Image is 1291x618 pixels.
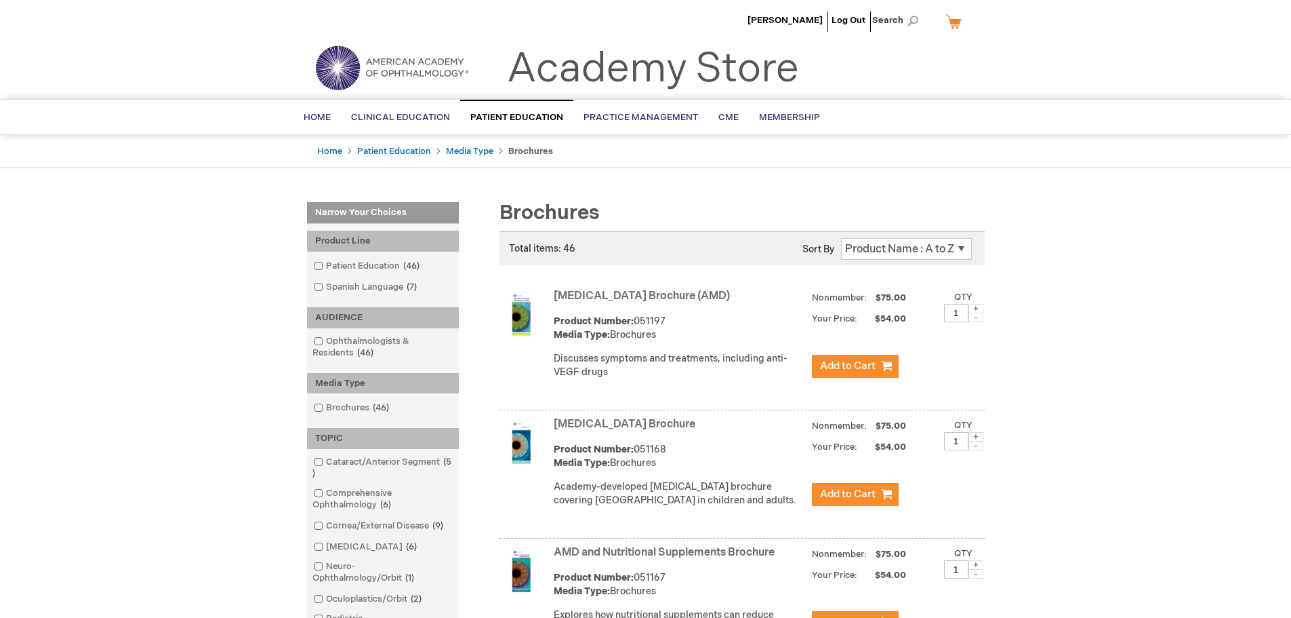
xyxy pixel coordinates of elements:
[554,315,805,342] div: 051197 Brochures
[554,444,634,455] strong: Product Number:
[307,307,459,328] div: AUDIENCE
[499,201,600,225] span: Brochures
[554,571,805,598] div: 051167 Brochures
[304,112,331,123] span: Home
[859,313,908,324] span: $54.00
[357,146,431,157] a: Patient Education
[310,560,455,585] a: Neuro-Ophthalmology/Orbit1
[351,112,450,123] span: Clinical Education
[312,457,451,479] span: 5
[499,549,543,592] img: AMD and Nutritional Supplements Brochure
[554,546,775,559] a: AMD and Nutritional Supplements Brochure
[954,420,972,431] label: Qty
[310,487,455,511] a: Comprehensive Ophthalmology6
[446,146,493,157] a: Media Type
[812,546,867,563] strong: Nonmember:
[307,231,459,252] div: Product Line
[944,304,968,322] input: Qty
[954,292,972,303] label: Qty
[554,443,805,470] div: 051168 Brochures
[554,315,634,327] strong: Product Number:
[509,243,575,254] span: Total items: 46
[554,329,610,341] strong: Media Type:
[307,373,459,394] div: Media Type
[874,549,908,560] span: $75.00
[872,7,924,34] span: Search
[317,146,342,157] a: Home
[554,352,805,379] p: Discusses symptoms and treatments, including anti-VEGF drugs
[307,428,459,449] div: TOPIC
[759,112,820,123] span: Membership
[812,313,857,324] strong: Your Price:
[554,457,610,469] strong: Media Type:
[812,355,899,378] button: Add to Cart
[499,292,543,336] img: Age-Related Macular Degeneration Brochure (AMD)
[832,15,865,26] a: Log Out
[820,360,876,372] span: Add to Cart
[944,432,968,450] input: Qty
[812,418,867,435] strong: Nonmember:
[812,290,867,307] strong: Nonmember:
[718,112,739,123] span: CME
[944,560,968,579] input: Qty
[859,442,908,452] span: $54.00
[369,402,392,413] span: 46
[820,488,876,501] span: Add to Cart
[377,499,394,510] span: 6
[554,418,695,431] a: [MEDICAL_DATA] Brochure
[470,112,563,123] span: Patient Education
[499,421,543,464] img: Amblyopia Brochure
[954,548,972,559] label: Qty
[859,570,908,581] span: $54.00
[554,572,634,583] strong: Product Number:
[812,442,857,452] strong: Your Price:
[354,347,377,358] span: 46
[554,585,610,597] strong: Media Type:
[554,290,730,303] a: [MEDICAL_DATA] Brochure (AMD)
[429,520,447,531] span: 9
[812,570,857,581] strong: Your Price:
[310,593,427,606] a: Oculoplastics/Orbit2
[310,281,422,294] a: Spanish Language7
[583,112,698,123] span: Practice Management
[310,520,449,533] a: Cornea/External Disease9
[402,573,417,583] span: 1
[874,421,908,431] span: $75.00
[310,335,455,360] a: Ophthalmologists & Residents46
[802,244,834,255] label: Sort By
[403,282,420,292] span: 7
[307,202,459,224] strong: Narrow Your Choices
[747,15,823,26] a: [PERSON_NAME]
[400,260,423,271] span: 46
[874,292,908,303] span: $75.00
[508,146,553,157] strong: Brochures
[407,594,425,604] span: 2
[507,45,799,94] a: Academy Store
[310,541,422,554] a: [MEDICAL_DATA]6
[812,483,899,506] button: Add to Cart
[403,541,420,552] span: 6
[310,260,425,273] a: Patient Education46
[554,480,805,507] p: Academy-developed [MEDICAL_DATA] brochure covering [GEOGRAPHIC_DATA] in children and adults.
[310,402,394,414] a: Brochures46
[310,456,455,480] a: Cataract/Anterior Segment5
